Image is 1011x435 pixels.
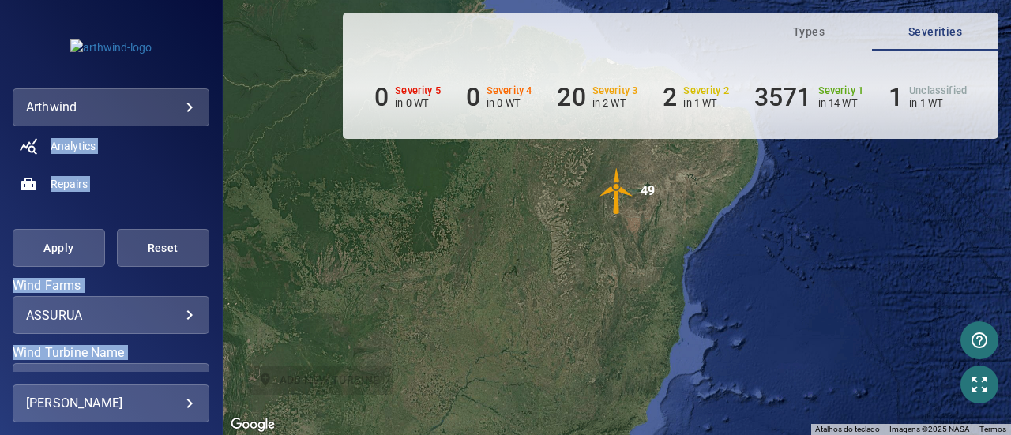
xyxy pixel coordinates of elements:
h6: 3571 [754,82,812,112]
p: in 0 WT [395,97,441,109]
div: ASSURUA [26,308,196,323]
img: Google [227,414,279,435]
li: Severity 5 [374,82,441,112]
p: in 1 WT [683,97,729,109]
h6: 20 [557,82,585,112]
h6: Severity 1 [818,85,864,96]
div: arthwind [13,88,209,126]
li: Severity 2 [663,82,729,112]
span: Analytics [51,138,96,154]
h6: Severity 4 [487,85,532,96]
h6: 2 [663,82,677,112]
button: Reset [117,229,209,267]
li: Severity 1 [754,82,863,112]
li: Severity 4 [466,82,532,112]
p: in 14 WT [818,97,864,109]
h6: Severity 3 [592,85,638,96]
img: arthwind-logo [70,39,152,55]
label: Wind Farms [13,279,209,292]
span: Apply [32,238,85,258]
p: in 0 WT [487,97,532,109]
li: Severity 3 [557,82,637,112]
button: Apply [13,229,105,267]
h6: Severity 5 [395,85,441,96]
span: Imagens ©2025 NASA [889,425,970,433]
span: Types [755,22,863,42]
button: Atalhos do teclado [815,424,880,435]
label: Wind Turbine Name [13,347,209,359]
div: Wind Turbine Name [13,363,209,401]
h6: 0 [374,82,389,112]
div: 49 [641,167,655,215]
p: in 1 WT [909,97,967,109]
a: Abrir esta área no Google Maps (abre uma nova janela) [227,414,279,435]
li: Severity Unclassified [889,82,967,112]
h6: Severity 2 [683,85,729,96]
img: windFarmIconCat3.svg [593,167,641,215]
div: arthwind [26,95,196,120]
h6: 1 [889,82,903,112]
p: in 2 WT [592,97,638,109]
gmp-advanced-marker: 49 [593,167,641,217]
span: Severities [881,22,989,42]
h6: Unclassified [909,85,967,96]
div: [PERSON_NAME] [26,391,196,416]
h6: 0 [466,82,480,112]
span: Reset [137,238,190,258]
a: Termos (abre em uma nova guia) [979,425,1006,433]
span: Repairs [51,176,88,192]
a: repairs noActive [13,165,209,203]
a: analytics noActive [13,127,209,165]
div: Wind Farms [13,296,209,334]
